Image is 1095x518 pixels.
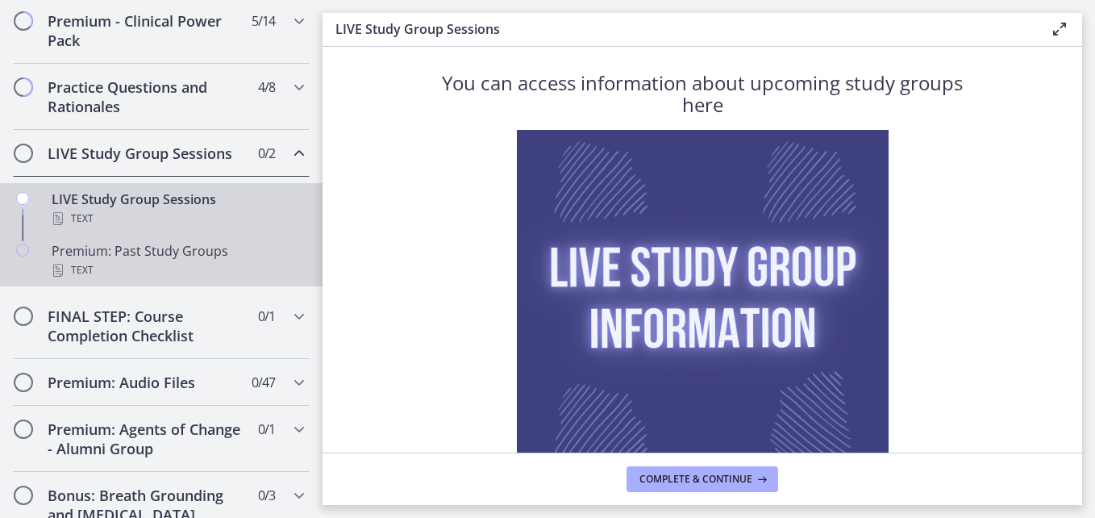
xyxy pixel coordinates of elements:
span: 0 / 3 [258,486,275,505]
img: Live_Study_Group_Information.png [517,130,889,502]
div: LIVE Study Group Sessions [52,190,303,228]
span: You can access information about upcoming study groups here [442,69,963,118]
div: Premium: Past Study Groups [52,241,303,280]
h2: Premium - Clinical Power Pack [48,11,244,50]
span: 0 / 2 [258,144,275,163]
h2: LIVE Study Group Sessions [48,144,244,163]
span: Complete & continue [639,473,752,486]
h2: Practice Questions and Rationales [48,77,244,116]
span: 0 / 1 [258,307,275,326]
span: 4 / 8 [258,77,275,97]
h2: Premium: Agents of Change - Alumni Group [48,420,244,458]
h2: Premium: Audio Files [48,373,244,392]
span: 5 / 14 [252,11,275,31]
h2: FINAL STEP: Course Completion Checklist [48,307,244,345]
button: Complete & continue [627,466,778,492]
h3: LIVE Study Group Sessions [335,19,1024,39]
div: Text [52,261,303,280]
div: Text [52,209,303,228]
span: 0 / 1 [258,420,275,439]
span: 0 / 47 [252,373,275,392]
